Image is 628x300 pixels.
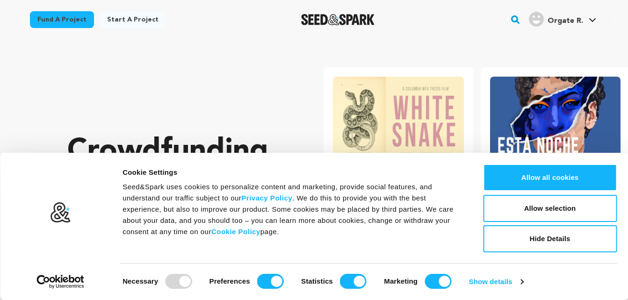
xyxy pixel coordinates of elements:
a: Start a project [100,11,166,28]
img: Seed&Spark Logo Dark Mode [301,14,375,25]
span: Orgate R.'s Profile [527,10,598,29]
a: Cookie Policy [211,228,260,236]
a: Show details [469,275,523,289]
a: Seed&Spark Homepage [301,14,375,25]
strong: Statistics [301,277,333,285]
button: Allow selection [483,195,617,222]
a: Usercentrics Cookiebot - opens in a new window [20,275,101,289]
span: Orgate R. [548,17,583,25]
img: ESTA NOCHE image [490,77,621,166]
img: user.png [529,12,544,27]
a: Privacy Policy [241,194,292,202]
img: logo [50,202,71,223]
img: White Snake image [333,77,463,166]
a: Fund a project [30,11,94,28]
div: Orgate R.'s Profile [529,12,583,27]
button: Allow all cookies [483,164,617,191]
p: Crowdfunding that . [67,133,286,245]
a: Orgate R.'s Profile [527,10,598,27]
div: Seed&Spark uses cookies to personalize content and marketing, provide social features, and unders... [123,181,462,237]
button: Hide Details [483,225,617,252]
strong: Marketing [384,277,418,285]
strong: Necessary [123,277,158,285]
strong: Preferences [209,277,250,285]
div: Cookie Settings [123,167,462,178]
